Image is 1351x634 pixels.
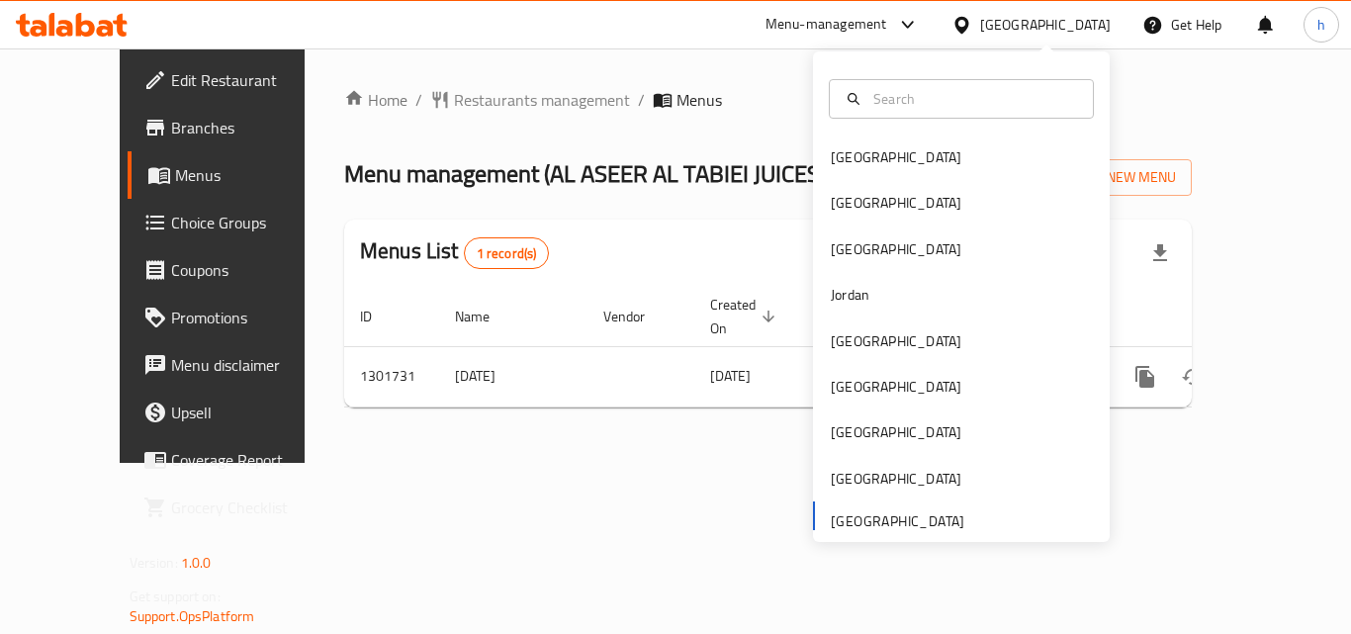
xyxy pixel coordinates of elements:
[831,330,961,352] div: [GEOGRAPHIC_DATA]
[175,163,329,187] span: Menus
[980,14,1111,36] div: [GEOGRAPHIC_DATA]
[171,211,329,234] span: Choice Groups
[344,151,826,196] span: Menu management ( AL ASEER AL TABIEI JUICES )
[430,88,630,112] a: Restaurants management
[130,550,178,576] span: Version:
[360,236,549,269] h2: Menus List
[638,88,645,112] li: /
[1122,353,1169,401] button: more
[171,68,329,92] span: Edit Restaurant
[128,436,345,484] a: Coverage Report
[128,341,345,389] a: Menu disclaimer
[128,246,345,294] a: Coupons
[831,146,961,168] div: [GEOGRAPHIC_DATA]
[128,389,345,436] a: Upsell
[171,353,329,377] span: Menu disclaimer
[128,56,345,104] a: Edit Restaurant
[171,258,329,282] span: Coupons
[455,305,515,328] span: Name
[171,116,329,139] span: Branches
[128,199,345,246] a: Choice Groups
[344,88,407,112] a: Home
[344,346,439,407] td: 1301731
[171,448,329,472] span: Coverage Report
[171,306,329,329] span: Promotions
[128,151,345,199] a: Menus
[1317,14,1325,36] span: h
[171,496,329,519] span: Grocery Checklist
[831,468,961,490] div: [GEOGRAPHIC_DATA]
[465,244,549,263] span: 1 record(s)
[831,192,961,214] div: [GEOGRAPHIC_DATA]
[831,238,961,260] div: [GEOGRAPHIC_DATA]
[710,363,751,389] span: [DATE]
[1054,165,1176,190] span: Add New Menu
[831,376,961,398] div: [GEOGRAPHIC_DATA]
[181,550,212,576] span: 1.0.0
[831,284,869,306] div: Jordan
[439,346,587,407] td: [DATE]
[344,88,1192,112] nav: breadcrumb
[710,293,781,340] span: Created On
[415,88,422,112] li: /
[130,584,221,609] span: Get support on:
[128,104,345,151] a: Branches
[130,603,255,629] a: Support.OpsPlatform
[464,237,550,269] div: Total records count
[676,88,722,112] span: Menus
[454,88,630,112] span: Restaurants management
[1038,159,1192,196] button: Add New Menu
[831,421,961,443] div: [GEOGRAPHIC_DATA]
[1136,229,1184,277] div: Export file
[1169,353,1216,401] button: Change Status
[766,13,887,37] div: Menu-management
[865,88,1081,110] input: Search
[128,484,345,531] a: Grocery Checklist
[171,401,329,424] span: Upsell
[360,305,398,328] span: ID
[128,294,345,341] a: Promotions
[603,305,671,328] span: Vendor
